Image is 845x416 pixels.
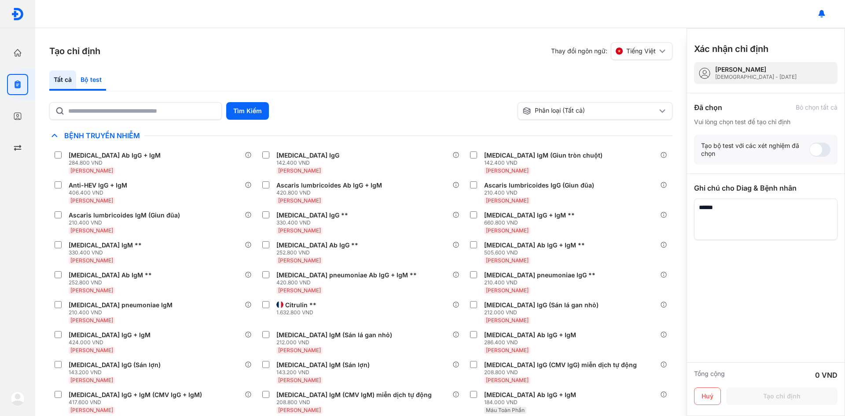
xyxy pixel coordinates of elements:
div: Ghi chú cho Diag & Bệnh nhân [694,183,838,193]
span: [PERSON_NAME] [278,167,321,174]
div: Anti-HEV IgG + IgM [69,181,127,189]
span: [PERSON_NAME] [70,197,113,204]
div: [MEDICAL_DATA] IgM ** [69,241,142,249]
div: 424.000 VND [69,339,154,346]
div: Phân loại (Tất cả) [522,107,657,115]
div: Bỏ chọn tất cả [796,103,838,111]
div: [MEDICAL_DATA] IgG + IgM [69,331,151,339]
div: [MEDICAL_DATA] Ab IgG ** [276,241,358,249]
img: logo [11,7,24,21]
div: [MEDICAL_DATA] pneumoniae IgG ** [484,271,595,279]
div: 505.600 VND [484,249,588,256]
div: 284.800 VND [69,159,164,166]
div: [MEDICAL_DATA] IgM (Giun tròn chuột) [484,151,603,159]
div: 1.632.800 VND [276,309,320,316]
span: [PERSON_NAME] [70,227,113,234]
div: 210.400 VND [69,309,176,316]
div: 210.400 VND [484,279,599,286]
div: [MEDICAL_DATA] IgG ** [276,211,348,219]
span: [PERSON_NAME] [278,377,321,383]
div: [MEDICAL_DATA] IgM (Sán lợn) [276,361,370,369]
div: 330.400 VND [69,249,145,256]
div: [MEDICAL_DATA] IgG + IgM ** [484,211,575,219]
div: [MEDICAL_DATA] IgG (CMV IgG) miễn dịch tự động [484,361,637,369]
div: 406.400 VND [69,189,131,196]
div: 330.400 VND [276,219,352,226]
div: 184.000 VND [484,399,580,406]
span: [PERSON_NAME] [70,347,113,353]
span: [PERSON_NAME] [70,377,113,383]
div: 212.000 VND [276,339,396,346]
div: Ascaris lumbricoides Ab IgG + IgM [276,181,382,189]
div: [PERSON_NAME] [715,66,797,74]
div: 212.000 VND [484,309,602,316]
span: [PERSON_NAME] [278,257,321,264]
img: logo [11,391,25,405]
span: [PERSON_NAME] [486,347,529,353]
span: [PERSON_NAME] [486,377,529,383]
span: [PERSON_NAME] [486,167,529,174]
span: [PERSON_NAME] [486,287,529,294]
div: Đã chọn [694,102,722,113]
button: Huỷ [694,387,721,405]
span: [PERSON_NAME] [278,287,321,294]
div: [MEDICAL_DATA] Ab IgG + IgM [484,391,576,399]
span: [PERSON_NAME] [70,167,113,174]
span: [PERSON_NAME] [278,227,321,234]
div: 143.200 VND [276,369,373,376]
div: [MEDICAL_DATA] Ab IgG + IgM [69,151,161,159]
div: Citrulin ** [285,301,316,309]
div: [MEDICAL_DATA] IgG [276,151,339,159]
div: 142.400 VND [276,159,343,166]
div: Tổng cộng [694,370,725,380]
div: 0 VND [815,370,838,380]
span: [PERSON_NAME] [70,407,113,413]
div: [MEDICAL_DATA] Ab IgG + IgM ** [484,241,585,249]
div: [DEMOGRAPHIC_DATA] - [DATE] [715,74,797,81]
span: [PERSON_NAME] [70,257,113,264]
span: [PERSON_NAME] [278,197,321,204]
button: Tạo chỉ định [726,387,838,405]
div: 142.400 VND [484,159,606,166]
div: Ascaris lumbricoides IgM (Giun đũa) [69,211,180,219]
span: Máu Toàn Phần [486,407,525,413]
div: Tất cả [49,70,76,91]
div: Bộ test [76,70,106,91]
div: 210.400 VND [484,189,598,196]
button: Tìm Kiếm [226,102,269,120]
span: [PERSON_NAME] [486,227,529,234]
span: [PERSON_NAME] [486,197,529,204]
div: [MEDICAL_DATA] IgM (CMV IgM) miễn dịch tự động [276,391,432,399]
div: 252.800 VND [69,279,155,286]
div: [MEDICAL_DATA] Ab IgM ** [69,271,152,279]
div: 286.400 VND [484,339,580,346]
div: [MEDICAL_DATA] IgG + IgM (CMV IgG + IgM) [69,391,202,399]
span: Bệnh Truyền Nhiễm [60,131,144,140]
span: [PERSON_NAME] [278,407,321,413]
div: Ascaris lumbricoides IgG (Giun đũa) [484,181,594,189]
div: Vui lòng chọn test để tạo chỉ định [694,118,838,126]
span: [PERSON_NAME] [486,317,529,324]
div: [MEDICAL_DATA] pneumoniae Ab IgG + IgM ** [276,271,417,279]
div: [MEDICAL_DATA] IgG (Sán lá gan nhỏ) [484,301,599,309]
div: 143.200 VND [69,369,164,376]
span: [PERSON_NAME] [486,257,529,264]
div: 208.800 VND [276,399,435,406]
div: [MEDICAL_DATA] pneumoniae IgM [69,301,173,309]
span: Tiếng Việt [626,47,656,55]
span: [PERSON_NAME] [70,317,113,324]
div: 417.600 VND [69,399,206,406]
div: 252.800 VND [276,249,362,256]
div: 660.800 VND [484,219,578,226]
div: Thay đổi ngôn ngữ: [551,42,672,60]
div: Tạo bộ test với các xét nghiệm đã chọn [701,142,809,158]
h3: Xác nhận chỉ định [694,43,768,55]
h3: Tạo chỉ định [49,45,100,57]
div: 210.400 VND [69,219,184,226]
span: [PERSON_NAME] [278,347,321,353]
div: [MEDICAL_DATA] IgG (Sán lợn) [69,361,161,369]
div: 420.800 VND [276,279,420,286]
span: [PERSON_NAME] [70,287,113,294]
div: 420.800 VND [276,189,386,196]
div: 208.800 VND [484,369,640,376]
